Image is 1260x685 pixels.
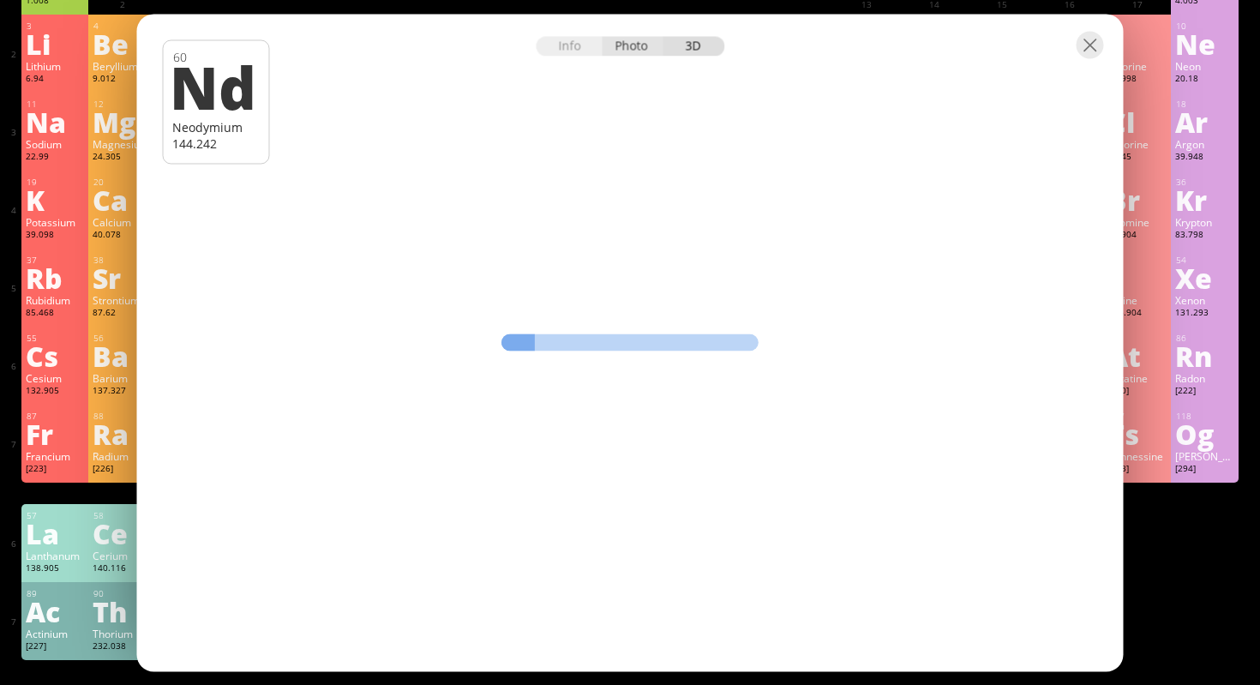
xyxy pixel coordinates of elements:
[1175,420,1234,448] div: Og
[93,73,152,87] div: 9.012
[26,520,85,547] div: La
[1108,307,1167,321] div: 126.904
[93,449,152,463] div: Radium
[93,640,152,654] div: 232.038
[93,177,152,188] div: 20
[93,627,152,640] div: Thorium
[26,549,85,562] div: Lanthanum
[93,137,152,151] div: Magnesium
[26,151,85,165] div: 22.99
[93,562,152,576] div: 140.116
[26,598,85,625] div: Ac
[27,21,85,32] div: 3
[1108,215,1167,229] div: Bromine
[1175,151,1234,165] div: 39.948
[93,420,152,448] div: Ra
[26,627,85,640] div: Actinium
[93,520,152,547] div: Ce
[93,264,152,291] div: Sr
[26,186,85,213] div: K
[1109,333,1167,344] div: 85
[1175,73,1234,87] div: 20.18
[93,255,152,266] div: 38
[93,215,152,229] div: Calcium
[93,385,152,399] div: 137.327
[1175,108,1234,135] div: Ar
[26,640,85,654] div: [227]
[27,99,85,110] div: 11
[26,108,85,135] div: Na
[1108,449,1167,463] div: Tennessine
[1175,463,1234,477] div: [294]
[1108,264,1167,291] div: I
[1175,59,1234,73] div: Neon
[27,333,85,344] div: 55
[1109,177,1167,188] div: 35
[1108,463,1167,477] div: [293]
[26,463,85,477] div: [223]
[1108,151,1167,165] div: 35.45
[93,333,152,344] div: 56
[93,30,152,57] div: Be
[1108,229,1167,243] div: 79.904
[1108,342,1167,370] div: At
[93,411,152,422] div: 88
[1176,177,1234,188] div: 36
[93,549,152,562] div: Cerium
[26,562,85,576] div: 138.905
[26,293,85,307] div: Rubidium
[1175,215,1234,229] div: Krypton
[93,510,152,521] div: 58
[1109,99,1167,110] div: 17
[1175,371,1234,385] div: Radon
[1175,137,1234,151] div: Argon
[1176,255,1234,266] div: 54
[1175,186,1234,213] div: Kr
[1176,333,1234,344] div: 86
[1109,411,1167,422] div: 117
[26,59,85,73] div: Lithium
[1108,59,1167,73] div: Fluorine
[1175,385,1234,399] div: [222]
[26,229,85,243] div: 39.098
[536,36,602,56] div: Info
[1108,385,1167,399] div: [210]
[170,57,258,116] div: Nd
[27,411,85,422] div: 87
[93,99,152,110] div: 12
[1108,30,1167,57] div: F
[26,449,85,463] div: Francium
[1175,264,1234,291] div: Xe
[26,30,85,57] div: Li
[1108,137,1167,151] div: Chlorine
[93,229,152,243] div: 40.078
[1175,30,1234,57] div: Ne
[93,21,152,32] div: 4
[1108,420,1167,448] div: Ts
[26,137,85,151] div: Sodium
[26,385,85,399] div: 132.905
[1175,342,1234,370] div: Rn
[93,59,152,73] div: Beryllium
[93,108,152,135] div: Mg
[27,177,85,188] div: 19
[602,36,663,56] div: Photo
[1175,307,1234,321] div: 131.293
[1109,255,1167,266] div: 53
[1108,293,1167,307] div: Iodine
[93,186,152,213] div: Ca
[1108,73,1167,87] div: 18.998
[26,307,85,321] div: 85.468
[27,255,85,266] div: 37
[93,598,152,625] div: Th
[93,151,152,165] div: 24.305
[93,371,152,385] div: Barium
[93,342,152,370] div: Ba
[1176,21,1234,32] div: 10
[1108,186,1167,213] div: Br
[1108,108,1167,135] div: Cl
[26,342,85,370] div: Cs
[27,588,85,599] div: 89
[1108,371,1167,385] div: Astatine
[1175,229,1234,243] div: 83.798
